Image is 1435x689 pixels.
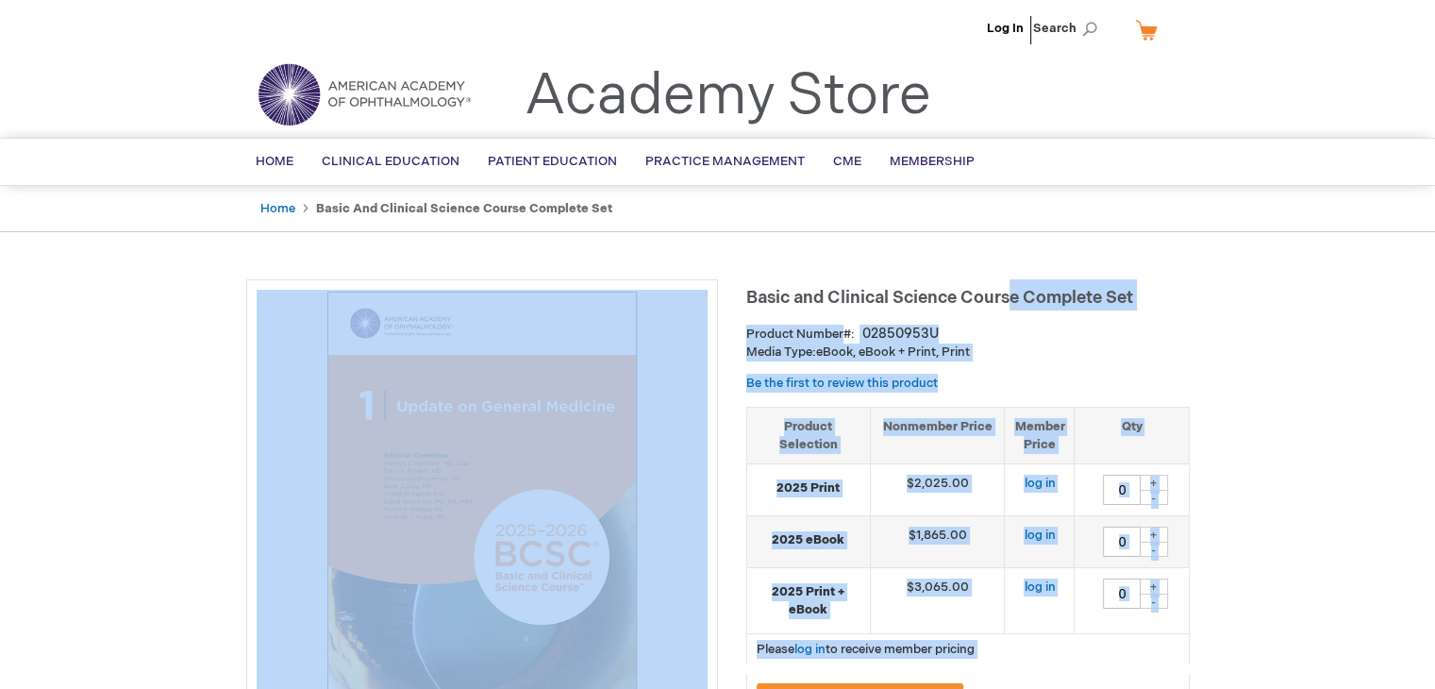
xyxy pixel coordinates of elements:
[746,327,855,342] strong: Product Number
[1024,580,1055,595] a: log in
[833,154,861,169] span: CME
[746,288,1133,308] span: Basic and Clinical Science Course Complete Set
[870,464,1005,516] td: $2,025.00
[757,642,975,657] span: Please to receive member pricing
[1140,490,1168,505] div: -
[316,201,612,216] strong: Basic and Clinical Science Course Complete Set
[1103,579,1141,609] input: Qty
[757,583,860,618] strong: 2025 Print + eBook
[1005,407,1075,463] th: Member Price
[1024,528,1055,543] a: log in
[746,376,938,391] a: Be the first to review this product
[1140,542,1168,557] div: -
[1024,476,1055,491] a: log in
[870,516,1005,568] td: $1,865.00
[757,479,860,497] strong: 2025 Print
[525,62,931,130] a: Academy Store
[794,642,826,657] a: log in
[1103,527,1141,557] input: Qty
[757,531,860,549] strong: 2025 eBook
[890,154,975,169] span: Membership
[256,154,293,169] span: Home
[1140,579,1168,595] div: +
[746,344,816,360] strong: Media Type:
[746,344,1190,361] p: eBook, eBook + Print, Print
[488,154,617,169] span: Patient Education
[322,154,459,169] span: Clinical Education
[1140,475,1168,491] div: +
[870,568,1005,634] td: $3,065.00
[862,325,939,344] div: 02850953U
[987,21,1024,36] a: Log In
[1103,475,1141,505] input: Qty
[747,407,871,463] th: Product Selection
[1033,9,1105,47] span: Search
[1140,594,1168,609] div: -
[1140,527,1168,543] div: +
[1075,407,1189,463] th: Qty
[645,154,805,169] span: Practice Management
[260,201,295,216] a: Home
[870,407,1005,463] th: Nonmember Price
